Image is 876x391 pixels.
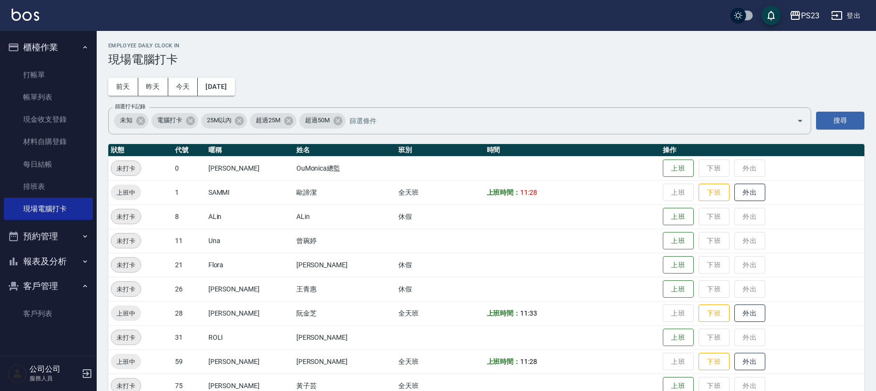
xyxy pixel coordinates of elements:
[294,349,396,374] td: [PERSON_NAME]
[108,43,864,49] h2: Employee Daily Clock In
[294,204,396,229] td: ALin
[663,256,694,274] button: 上班
[151,116,188,125] span: 電腦打卡
[111,333,141,343] span: 未打卡
[108,53,864,66] h3: 現場電腦打卡
[699,353,730,371] button: 下班
[111,260,141,270] span: 未打卡
[4,249,93,274] button: 報表及分析
[206,325,294,349] td: ROLI
[761,6,781,25] button: save
[151,113,198,129] div: 電腦打卡
[111,308,141,319] span: 上班中
[250,113,296,129] div: 超過25M
[487,358,521,365] b: 上班時間：
[4,35,93,60] button: 櫃檯作業
[520,309,537,317] span: 11:33
[660,144,864,157] th: 操作
[294,180,396,204] td: 歐諦潔
[396,277,484,301] td: 休假
[206,204,294,229] td: ALin
[114,113,148,129] div: 未知
[299,116,336,125] span: 超過50M
[111,381,141,391] span: 未打卡
[699,184,730,202] button: 下班
[168,78,198,96] button: 今天
[173,144,206,157] th: 代號
[801,10,819,22] div: PS23
[198,78,234,96] button: [DATE]
[111,212,141,222] span: 未打卡
[734,304,765,322] button: 外出
[173,180,206,204] td: 1
[663,280,694,298] button: 上班
[294,301,396,325] td: 阮金芝
[699,304,730,322] button: 下班
[201,113,248,129] div: 25M以內
[206,253,294,277] td: Flora
[206,277,294,301] td: [PERSON_NAME]
[108,78,138,96] button: 前天
[206,349,294,374] td: [PERSON_NAME]
[734,353,765,371] button: 外出
[396,301,484,325] td: 全天班
[173,325,206,349] td: 31
[396,180,484,204] td: 全天班
[347,112,780,129] input: 篩選條件
[4,130,93,153] a: 材料自購登錄
[520,188,537,196] span: 11:28
[4,175,93,198] a: 排班表
[12,9,39,21] img: Logo
[111,284,141,294] span: 未打卡
[29,364,79,374] h5: 公司公司
[396,253,484,277] td: 休假
[786,6,823,26] button: PS23
[294,144,396,157] th: 姓名
[173,253,206,277] td: 21
[294,277,396,301] td: 王青惠
[111,163,141,174] span: 未打卡
[484,144,660,157] th: 時間
[816,112,864,130] button: 搜尋
[4,153,93,175] a: 每日結帳
[663,232,694,250] button: 上班
[294,253,396,277] td: [PERSON_NAME]
[4,274,93,299] button: 客戶管理
[827,7,864,25] button: 登出
[173,204,206,229] td: 8
[487,188,521,196] b: 上班時間：
[4,303,93,325] a: 客戶列表
[299,113,346,129] div: 超過50M
[111,236,141,246] span: 未打卡
[4,224,93,249] button: 預約管理
[294,156,396,180] td: OuMonica總監
[4,198,93,220] a: 現場電腦打卡
[206,180,294,204] td: SAMMI
[111,357,141,367] span: 上班中
[663,208,694,226] button: 上班
[206,229,294,253] td: Una
[173,229,206,253] td: 11
[294,229,396,253] td: 曾琬婷
[663,159,694,177] button: 上班
[206,301,294,325] td: [PERSON_NAME]
[250,116,286,125] span: 超過25M
[396,204,484,229] td: 休假
[4,64,93,86] a: 打帳單
[487,309,521,317] b: 上班時間：
[396,349,484,374] td: 全天班
[29,374,79,383] p: 服務人員
[173,156,206,180] td: 0
[173,277,206,301] td: 26
[734,184,765,202] button: 外出
[114,116,138,125] span: 未知
[4,108,93,130] a: 現金收支登錄
[173,301,206,325] td: 28
[173,349,206,374] td: 59
[115,103,146,110] label: 篩選打卡記錄
[206,144,294,157] th: 暱稱
[663,329,694,347] button: 上班
[201,116,237,125] span: 25M以內
[111,188,141,198] span: 上班中
[4,86,93,108] a: 帳單列表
